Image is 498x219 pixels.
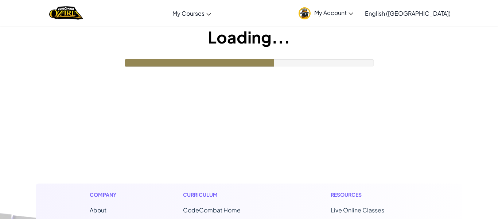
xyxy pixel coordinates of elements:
[183,206,241,214] span: CodeCombat Home
[314,9,353,16] span: My Account
[299,7,311,19] img: avatar
[183,191,271,199] h1: Curriculum
[365,10,451,17] span: English ([GEOGRAPHIC_DATA])
[361,3,454,23] a: English ([GEOGRAPHIC_DATA])
[49,5,83,20] img: Home
[295,1,357,24] a: My Account
[331,191,408,199] h1: Resources
[90,206,106,214] a: About
[331,206,384,214] a: Live Online Classes
[90,191,124,199] h1: Company
[49,5,83,20] a: Ozaria by CodeCombat logo
[169,3,215,23] a: My Courses
[172,10,205,17] span: My Courses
